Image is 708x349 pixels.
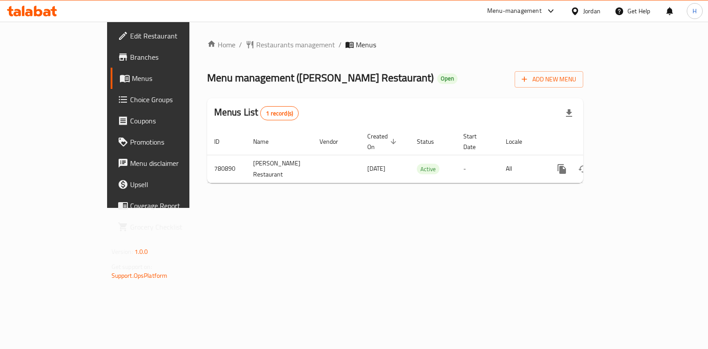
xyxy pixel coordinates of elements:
a: Support.OpsPlatform [112,270,168,281]
span: Name [253,136,280,147]
div: Export file [558,103,580,124]
span: Menu management ( [PERSON_NAME] Restaurant ) [207,68,434,88]
span: Get support on: [112,261,152,272]
li: / [239,39,242,50]
span: ID [214,136,231,147]
th: Actions [544,128,643,155]
a: Restaurants management [246,39,335,50]
span: Active [417,164,439,174]
span: Start Date [463,131,488,152]
a: Menus [111,68,225,89]
button: Change Status [573,158,594,180]
a: Edit Restaurant [111,25,225,46]
div: Open [437,73,458,84]
span: Status [417,136,446,147]
a: Menu disclaimer [111,153,225,174]
span: H [693,6,696,16]
span: Menus [132,73,218,84]
span: Menus [356,39,376,50]
a: Branches [111,46,225,68]
span: [DATE] [367,163,385,174]
a: Coupons [111,110,225,131]
div: Menu-management [487,6,542,16]
span: Restaurants management [256,39,335,50]
span: Choice Groups [130,94,218,105]
span: Created On [367,131,399,152]
nav: breadcrumb [207,39,584,50]
td: [PERSON_NAME] Restaurant [246,155,312,183]
span: Open [437,75,458,82]
a: Upsell [111,174,225,195]
span: Edit Restaurant [130,31,218,41]
span: Upsell [130,179,218,190]
a: Coverage Report [111,195,225,216]
button: more [551,158,573,180]
span: 1.0.0 [135,246,148,257]
span: 1 record(s) [261,109,298,118]
span: Version: [112,246,133,257]
td: All [499,155,544,183]
li: / [339,39,342,50]
td: 780890 [207,155,246,183]
td: - [456,155,499,183]
span: Menu disclaimer [130,158,218,169]
table: enhanced table [207,128,643,183]
a: Promotions [111,131,225,153]
span: Add New Menu [522,74,576,85]
button: Add New Menu [515,71,583,88]
span: Grocery Checklist [130,222,218,232]
span: Promotions [130,137,218,147]
div: Total records count [260,106,299,120]
a: Grocery Checklist [111,216,225,238]
span: Coupons [130,115,218,126]
span: Coverage Report [130,200,218,211]
span: Branches [130,52,218,62]
a: Choice Groups [111,89,225,110]
h2: Menus List [214,106,299,120]
span: Locale [506,136,534,147]
div: Jordan [583,6,600,16]
span: Vendor [319,136,350,147]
